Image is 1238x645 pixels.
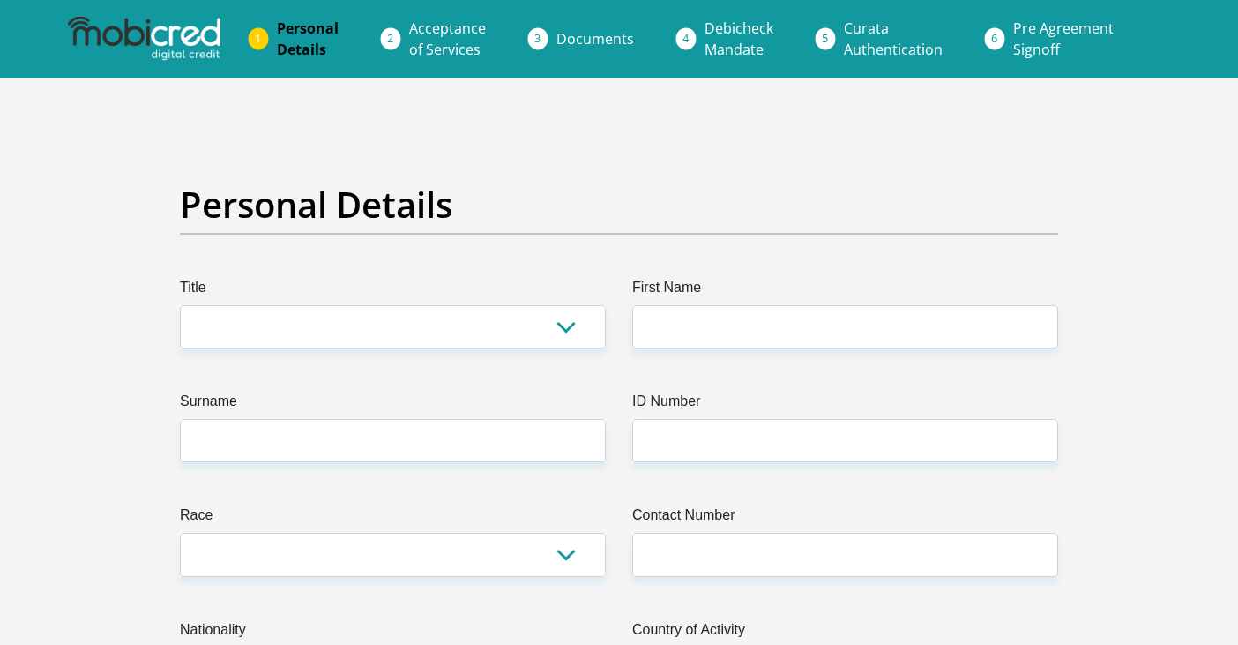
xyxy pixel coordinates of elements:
a: Acceptanceof Services [395,11,500,67]
input: First Name [632,305,1058,349]
label: Title [180,277,606,305]
a: DebicheckMandate [690,11,787,67]
img: mobicred logo [68,17,220,61]
a: Pre AgreementSignoff [999,11,1128,67]
span: Personal Details [277,19,339,59]
label: ID Number [632,391,1058,419]
a: CurataAuthentication [830,11,957,67]
input: Surname [180,419,606,462]
span: Curata Authentication [844,19,943,59]
label: Contact Number [632,505,1058,533]
a: PersonalDetails [263,11,353,67]
span: Pre Agreement Signoff [1013,19,1114,59]
h2: Personal Details [180,184,1058,226]
span: Debicheck Mandate [705,19,773,59]
input: ID Number [632,419,1058,462]
a: Documents [542,21,648,56]
span: Documents [556,29,634,49]
label: Race [180,505,606,533]
label: First Name [632,277,1058,305]
label: Surname [180,391,606,419]
input: Contact Number [632,533,1058,576]
span: Acceptance of Services [409,19,486,59]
